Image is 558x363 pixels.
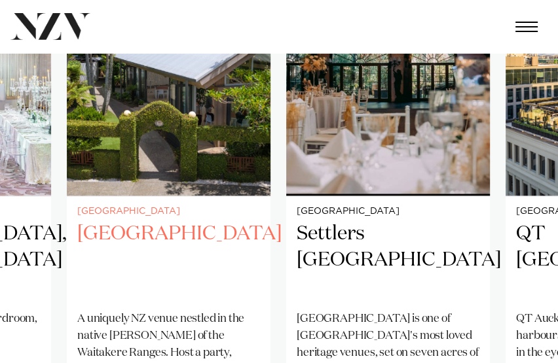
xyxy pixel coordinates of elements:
[297,207,479,216] small: [GEOGRAPHIC_DATA]
[77,221,260,300] h2: [GEOGRAPHIC_DATA]
[297,221,479,300] h2: Settlers [GEOGRAPHIC_DATA]
[10,13,90,40] img: nzv-logo.png
[77,207,260,216] small: [GEOGRAPHIC_DATA]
